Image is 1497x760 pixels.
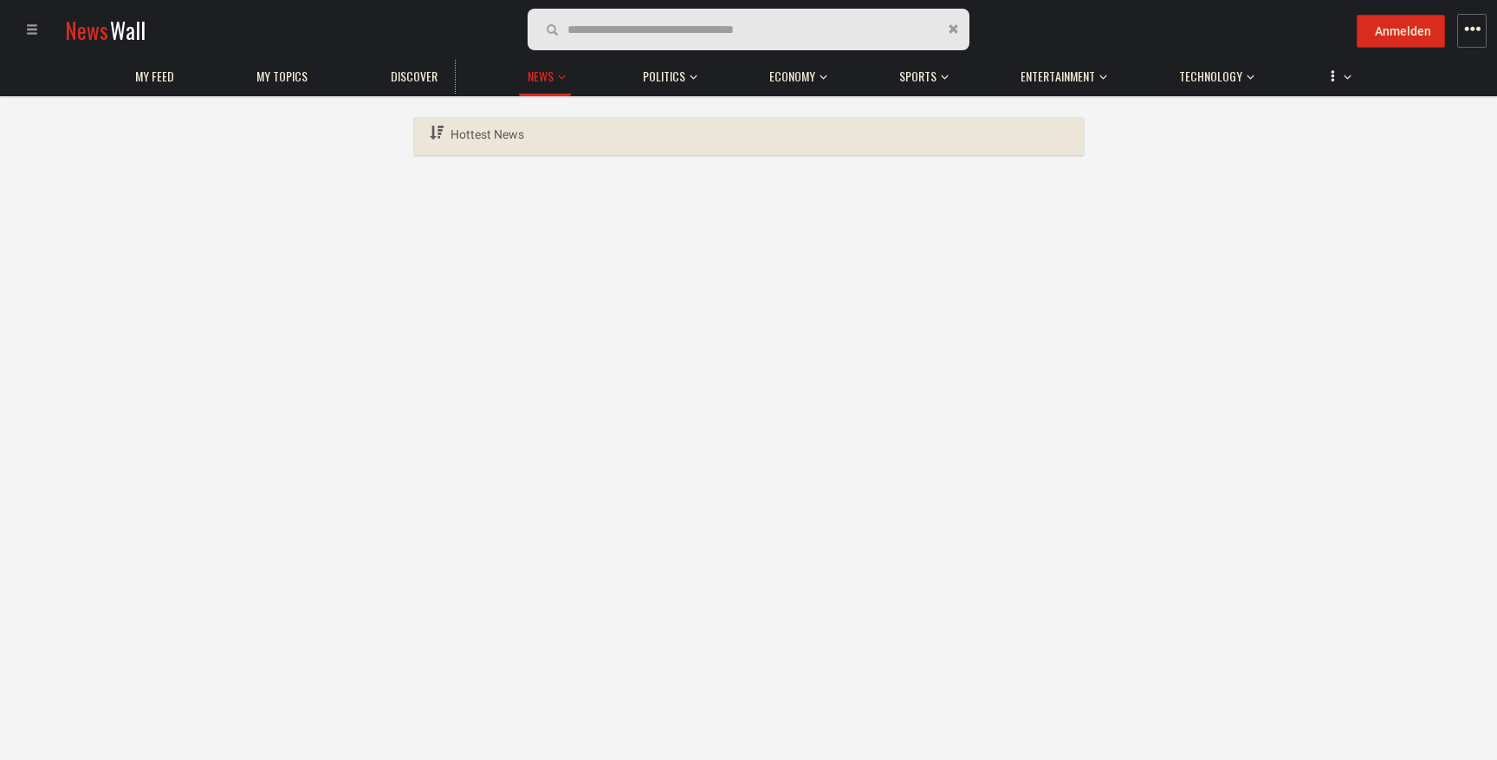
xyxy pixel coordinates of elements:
[634,52,697,94] button: Politics
[761,52,827,94] button: Economy
[65,14,108,46] span: News
[891,60,945,94] a: Sports
[65,14,146,46] a: NewsWall
[519,60,562,94] a: News
[519,52,571,96] button: News
[1012,60,1104,94] a: Entertainment
[256,68,308,84] span: My topics
[1375,24,1431,38] span: Anmelden
[1357,15,1445,48] button: Anmelden
[899,68,936,84] span: Sports
[528,68,554,84] span: News
[761,60,824,94] a: Economy
[891,52,949,94] button: Sports
[110,14,146,46] span: Wall
[427,117,527,153] a: Hottest News
[1170,52,1254,94] button: Technology
[634,60,694,94] a: Politics
[391,68,437,84] span: Discover
[450,127,524,141] span: Hottest News
[643,68,685,84] span: Politics
[1170,60,1251,94] a: Technology
[1012,52,1107,94] button: Entertainment
[135,68,174,84] span: My Feed
[769,68,815,84] span: Economy
[1021,68,1095,84] span: Entertainment
[1179,68,1242,84] span: Technology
